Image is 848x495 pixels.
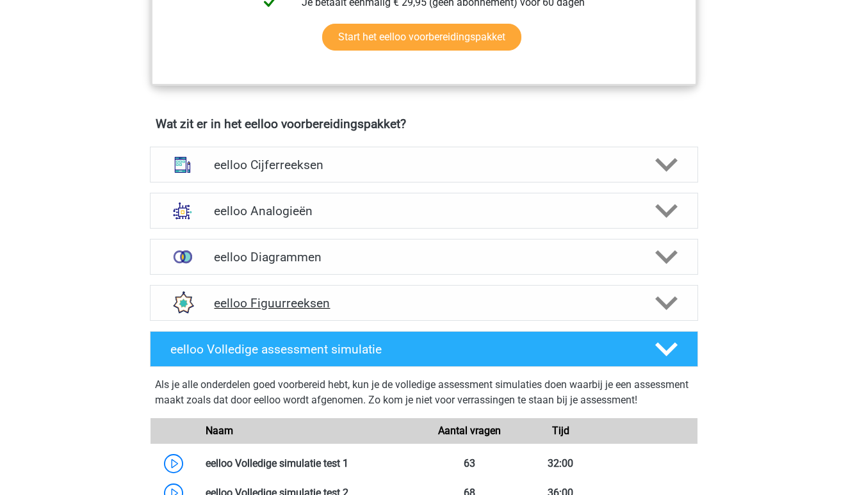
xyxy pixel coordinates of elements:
[322,24,521,51] a: Start het eelloo voorbereidingspakket
[145,239,703,275] a: venn diagrammen eelloo Diagrammen
[196,456,424,471] div: eelloo Volledige simulatie test 1
[145,331,703,367] a: eelloo Volledige assessment simulatie
[424,423,515,439] div: Aantal vragen
[145,285,703,321] a: figuurreeksen eelloo Figuurreeksen
[170,342,634,357] h4: eelloo Volledige assessment simulatie
[166,194,199,227] img: analogieen
[166,148,199,181] img: cijferreeksen
[214,250,633,264] h4: eelloo Diagrammen
[214,204,633,218] h4: eelloo Analogieën
[515,423,606,439] div: Tijd
[166,286,199,320] img: figuurreeksen
[166,240,199,273] img: venn diagrammen
[156,117,692,131] h4: Wat zit er in het eelloo voorbereidingspakket?
[155,377,693,413] div: Als je alle onderdelen goed voorbereid hebt, kun je de volledige assessment simulaties doen waarb...
[214,158,633,172] h4: eelloo Cijferreeksen
[145,147,703,183] a: cijferreeksen eelloo Cijferreeksen
[145,193,703,229] a: analogieen eelloo Analogieën
[196,423,424,439] div: Naam
[214,296,633,311] h4: eelloo Figuurreeksen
